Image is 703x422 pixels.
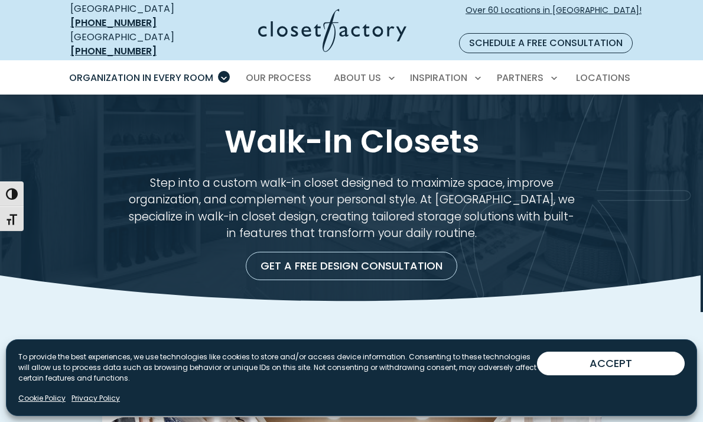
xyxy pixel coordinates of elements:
a: Cookie Policy [18,393,66,404]
span: About Us [334,71,381,85]
a: Get a Free Design Consultation [246,252,457,280]
span: Locations [576,71,630,85]
a: Privacy Policy [71,393,120,404]
a: Schedule a Free Consultation [459,33,633,53]
span: Inspiration [410,71,467,85]
span: Our Process [246,71,311,85]
span: Organization in Every Room [69,71,213,85]
h1: Walk-In Closets [79,123,624,161]
a: [PHONE_NUMBER] [70,44,157,58]
div: [GEOGRAPHIC_DATA] [70,30,199,59]
span: Partners [497,71,543,85]
p: Step into a custom walk-in closet designed to maximize space, improve organization, and complemen... [125,175,578,243]
nav: Primary Menu [61,61,642,95]
span: Over 60 Locations in [GEOGRAPHIC_DATA]! [466,4,642,29]
img: Closet Factory Logo [258,9,406,52]
p: To provide the best experiences, we use technologies like cookies to store and/or access device i... [18,352,537,384]
a: [PHONE_NUMBER] [70,16,157,30]
div: [GEOGRAPHIC_DATA] [70,2,199,30]
button: ACCEPT [537,352,685,375]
